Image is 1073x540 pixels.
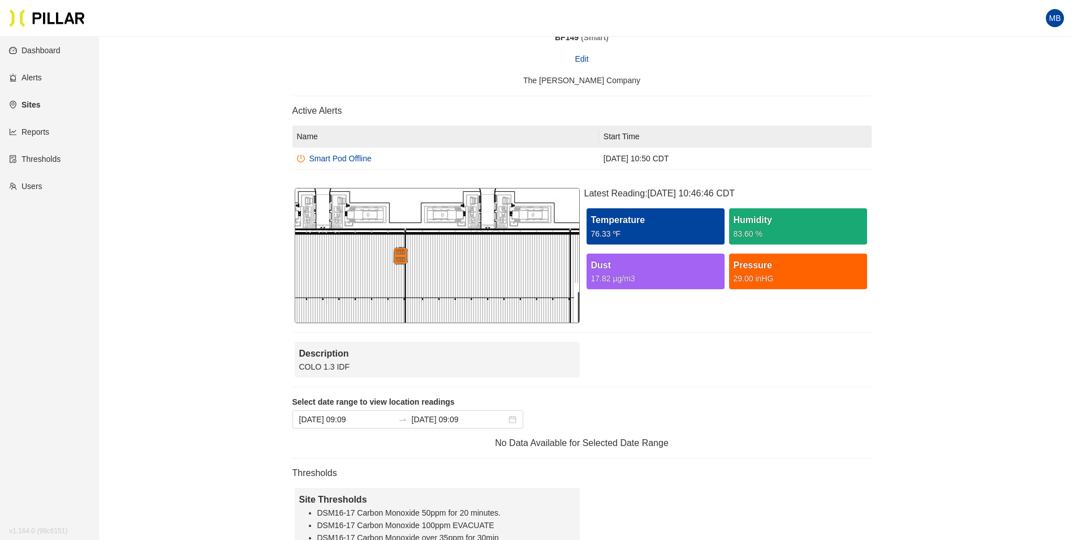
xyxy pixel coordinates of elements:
label: Select date range to view location readings [292,396,872,408]
img: Marker [381,247,420,265]
th: Name [292,126,599,148]
div: 29.00 inHG [734,272,863,285]
div: Humidity [734,213,863,227]
span: MB [1049,9,1061,27]
h4: Active Alerts [292,105,872,117]
div: 17.82 µg/m3 [591,272,720,285]
h4: No Data Available for Selected Date Range [292,438,872,449]
div: Smart Pod Offline [309,152,372,165]
a: Smart Pod Offline [297,152,594,165]
a: dashboardDashboard [9,46,61,55]
a: environmentSites [9,100,40,109]
a: line-chartReports [9,127,49,136]
div: Description [299,346,575,361]
span: poweroff [297,155,305,162]
div: Dust [591,258,720,272]
div: Pressure [734,258,863,272]
img: Pillar Technologies [9,9,85,27]
span: ( Smart ) [579,31,609,44]
span: swap-right [398,415,407,424]
a: alertAlerts [9,73,42,82]
input: Start date [299,413,394,426]
a: Edit [575,53,588,65]
h4: Latest Reading: [DATE] 10:46:46 CDT [584,188,869,199]
div: Temperature [591,213,720,227]
span: [DATE] 10:50 CDT [604,154,669,163]
th: Start Time [599,126,872,148]
div: COLO 1.3 IDF [299,361,575,373]
div: 83.60 % [734,228,863,240]
span: to [398,415,407,424]
div: Site Thresholds [299,492,575,507]
h4: Thresholds [292,468,872,479]
li: DSM16-17 Carbon Monoxide 100ppm EVACUATE [317,519,575,532]
div: The [PERSON_NAME] Company [292,74,872,87]
li: DSM16-17 Carbon Monoxide 50ppm for 20 minutes. [317,507,575,519]
div: 76.33 ºF [591,228,720,240]
input: End date [412,413,506,426]
a: teamUsers [9,182,42,191]
a: exceptionThresholds [9,155,61,164]
div: BF149 [292,31,872,44]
